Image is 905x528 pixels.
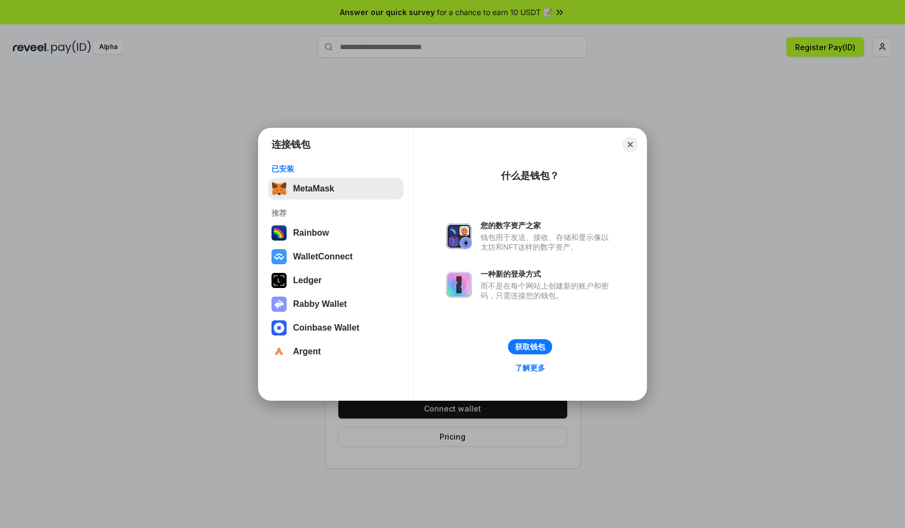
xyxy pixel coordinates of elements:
[268,222,403,244] button: Rainbow
[271,320,287,335] img: svg+xml,%3Csvg%20width%3D%2228%22%20height%3D%2228%22%20viewBox%3D%220%200%2028%2028%22%20fill%3D...
[293,347,321,356] div: Argent
[515,363,545,373] div: 了解更多
[271,344,287,359] img: svg+xml,%3Csvg%20width%3D%2228%22%20height%3D%2228%22%20viewBox%3D%220%200%2028%2028%22%20fill%3D...
[293,184,334,194] div: MetaMask
[509,361,552,375] a: 了解更多
[293,323,359,333] div: Coinbase Wallet
[501,169,559,182] div: 什么是钱包？
[293,252,353,262] div: WalletConnect
[293,299,347,309] div: Rabby Wallet
[446,272,472,298] img: svg+xml,%3Csvg%20xmlns%3D%22http%3A%2F%2Fwww.w3.org%2F2000%2Fsvg%22%20fill%3D%22none%22%20viewBox...
[268,317,403,339] button: Coinbase Wallet
[481,221,614,230] div: 您的数字资产之家
[481,232,614,252] div: 钱包用于发送、接收、存储和显示像以太坊和NFT这样的数字资产。
[268,178,403,200] button: MetaMask
[271,249,287,264] img: svg+xml,%3Csvg%20width%3D%2228%22%20height%3D%2228%22%20viewBox%3D%220%200%2028%2028%22%20fill%3D...
[268,341,403,362] button: Argent
[481,269,614,279] div: 一种新的登录方式
[271,225,287,241] img: svg+xml,%3Csvg%20width%3D%22120%22%20height%3D%22120%22%20viewBox%3D%220%200%20120%20120%22%20fil...
[446,223,472,249] img: svg+xml,%3Csvg%20xmlns%3D%22http%3A%2F%2Fwww.w3.org%2F2000%2Fsvg%22%20fill%3D%22none%22%20viewBox...
[271,164,400,174] div: 已安装
[271,297,287,312] img: svg+xml,%3Csvg%20xmlns%3D%22http%3A%2F%2Fwww.w3.org%2F2000%2Fsvg%22%20fill%3D%22none%22%20viewBox...
[293,228,329,238] div: Rainbow
[268,293,403,315] button: Rabby Wallet
[271,273,287,288] img: svg+xml,%3Csvg%20xmlns%3D%22http%3A%2F%2Fwww.w3.org%2F2000%2Fsvg%22%20width%3D%2228%22%20height%3...
[271,208,400,218] div: 推荐
[508,339,552,354] button: 获取钱包
[515,342,545,352] div: 获取钱包
[271,181,287,196] img: svg+xml,%3Csvg%20fill%3D%22none%22%20height%3D%2233%22%20viewBox%3D%220%200%2035%2033%22%20width%...
[623,137,638,152] button: Close
[271,138,310,151] h1: 连接钱包
[268,270,403,291] button: Ledger
[481,281,614,300] div: 而不是在每个网站上创建新的账户和密码，只需连接您的钱包。
[293,276,322,285] div: Ledger
[268,246,403,268] button: WalletConnect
